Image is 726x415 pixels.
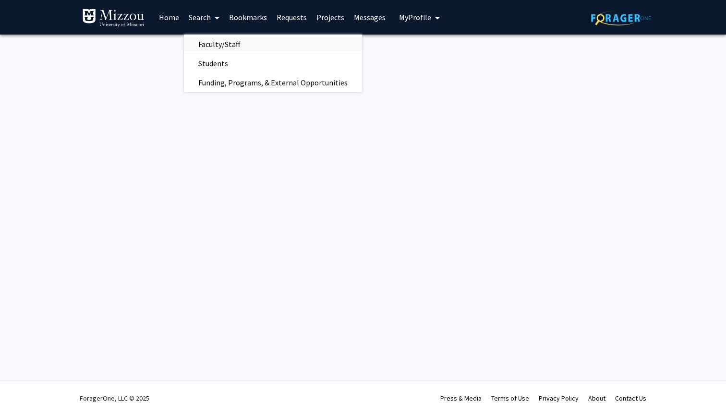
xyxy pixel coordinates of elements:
[184,73,362,92] span: Funding, Programs, & External Opportunities
[80,381,149,415] div: ForagerOne, LLC © 2025
[491,394,529,403] a: Terms of Use
[184,54,242,73] span: Students
[82,9,145,28] img: University of Missouri Logo
[184,35,254,54] span: Faculty/Staff
[349,0,390,34] a: Messages
[184,56,362,71] a: Students
[272,0,312,34] a: Requests
[154,0,184,34] a: Home
[184,75,362,90] a: Funding, Programs, & External Opportunities
[7,372,41,408] iframe: Chat
[184,37,362,51] a: Faculty/Staff
[399,12,431,22] span: My Profile
[591,11,651,25] img: ForagerOne Logo
[588,394,605,403] a: About
[615,394,646,403] a: Contact Us
[224,0,272,34] a: Bookmarks
[312,0,349,34] a: Projects
[539,394,579,403] a: Privacy Policy
[184,0,224,34] a: Search
[440,394,482,403] a: Press & Media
